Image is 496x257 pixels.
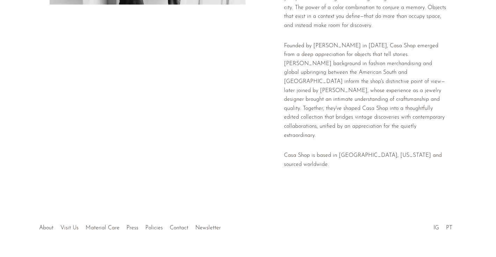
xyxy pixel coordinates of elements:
[39,225,53,231] a: About
[126,225,138,231] a: Press
[170,225,188,231] a: Contact
[433,225,439,231] a: IG
[430,220,456,233] ul: Social Medias
[60,225,79,231] a: Visit Us
[446,225,452,231] a: PT
[284,151,446,169] p: Casa Shop is based in [GEOGRAPHIC_DATA], [US_STATE] and sourced worldwide.
[145,225,163,231] a: Policies
[36,220,224,233] ul: Quick links
[284,42,446,140] p: Founded by [PERSON_NAME] in [DATE], Casa Shop emerged from a deep appreciation for objects that t...
[86,225,119,231] a: Material Care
